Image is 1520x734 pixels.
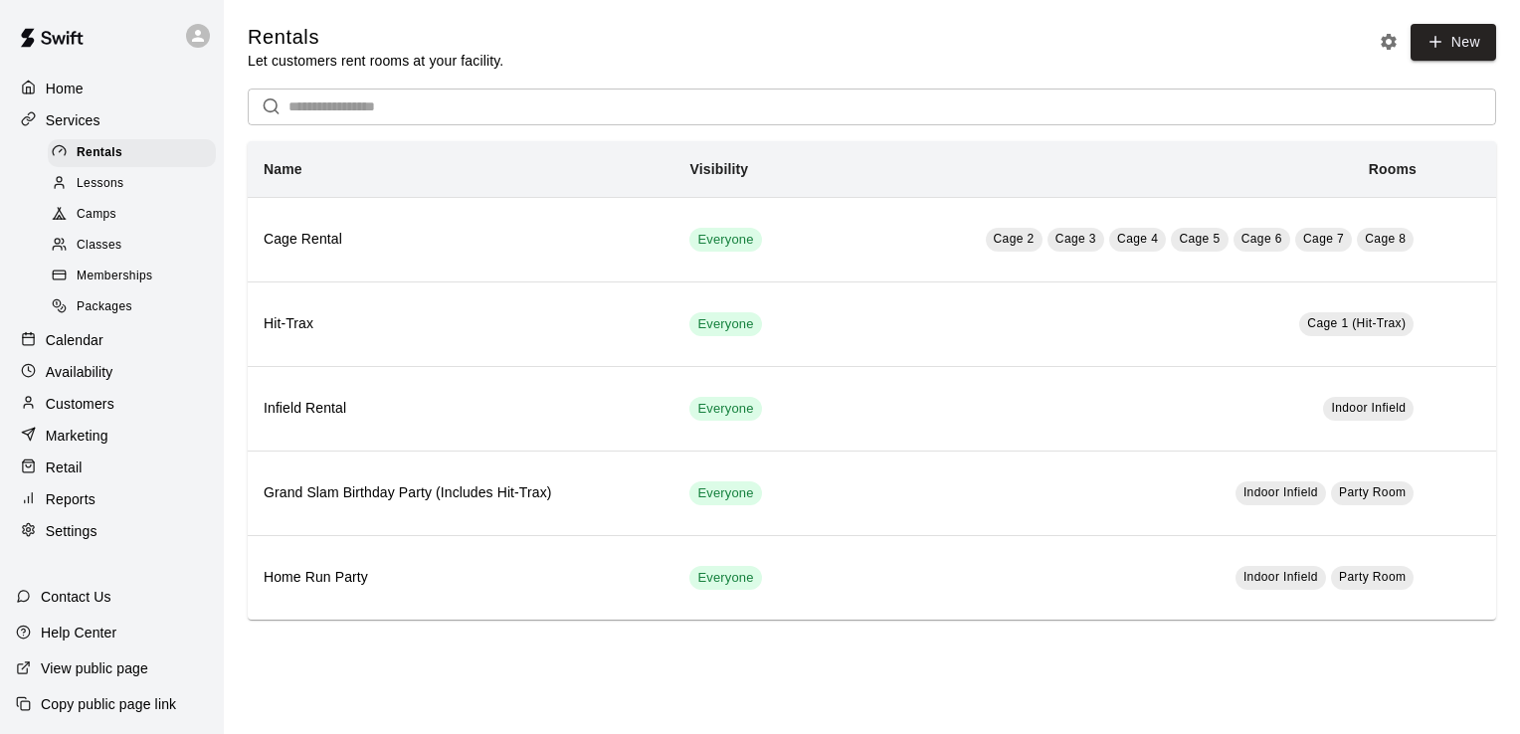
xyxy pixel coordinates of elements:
span: Cage 8 [1365,232,1406,246]
a: Settings [16,516,208,546]
span: Party Room [1339,570,1406,584]
div: This service is visible to all of your customers [689,228,761,252]
p: Calendar [46,330,103,350]
span: Camps [77,205,116,225]
span: Cage 6 [1241,232,1282,246]
span: Packages [77,297,132,317]
p: Retail [46,458,83,477]
span: Cage 2 [994,232,1035,246]
span: Classes [77,236,121,256]
p: View public page [41,658,148,678]
span: Lessons [77,174,124,194]
div: Camps [48,201,216,229]
h6: Infield Rental [264,398,658,420]
div: This service is visible to all of your customers [689,397,761,421]
a: Lessons [48,168,224,199]
div: Memberships [48,263,216,290]
div: This service is visible to all of your customers [689,566,761,590]
p: Home [46,79,84,98]
span: Cage 3 [1055,232,1096,246]
table: simple table [248,141,1496,620]
span: Indoor Infield [1243,485,1318,499]
a: Marketing [16,421,208,451]
a: Reports [16,484,208,514]
span: Everyone [689,484,761,503]
a: Rentals [48,137,224,168]
p: Settings [46,521,97,541]
span: Everyone [689,315,761,334]
span: Party Room [1339,485,1406,499]
span: Everyone [689,569,761,588]
span: Everyone [689,231,761,250]
p: Let customers rent rooms at your facility. [248,51,503,71]
b: Rooms [1369,161,1417,177]
span: Memberships [77,267,152,286]
span: Indoor Infield [1243,570,1318,584]
div: Lessons [48,170,216,198]
h6: Grand Slam Birthday Party (Includes Hit-Trax) [264,482,658,504]
div: Packages [48,293,216,321]
h6: Cage Rental [264,229,658,251]
a: New [1411,24,1496,61]
button: Rental settings [1374,27,1404,57]
div: This service is visible to all of your customers [689,481,761,505]
p: Copy public page link [41,694,176,714]
span: Rentals [77,143,122,163]
a: Packages [48,292,224,323]
span: Cage 5 [1179,232,1220,246]
span: Cage 4 [1117,232,1158,246]
a: Availability [16,357,208,387]
a: Camps [48,200,224,231]
span: Everyone [689,400,761,419]
a: Classes [48,231,224,262]
a: Home [16,74,208,103]
h6: Hit-Trax [264,313,658,335]
p: Availability [46,362,113,382]
span: Indoor Infield [1331,401,1406,415]
b: Name [264,161,302,177]
p: Customers [46,394,114,414]
span: Cage 1 (Hit-Trax) [1307,316,1406,330]
p: Contact Us [41,587,111,607]
div: Classes [48,232,216,260]
p: Help Center [41,623,116,642]
a: Services [16,105,208,135]
p: Services [46,110,100,130]
a: Calendar [16,325,208,355]
p: Reports [46,489,95,509]
h6: Home Run Party [264,567,658,589]
a: Memberships [48,262,224,292]
b: Visibility [689,161,748,177]
h5: Rentals [248,24,503,51]
div: Rentals [48,139,216,167]
p: Marketing [46,426,108,446]
a: Retail [16,453,208,482]
div: This service is visible to all of your customers [689,312,761,336]
span: Cage 7 [1303,232,1344,246]
a: Customers [16,389,208,419]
